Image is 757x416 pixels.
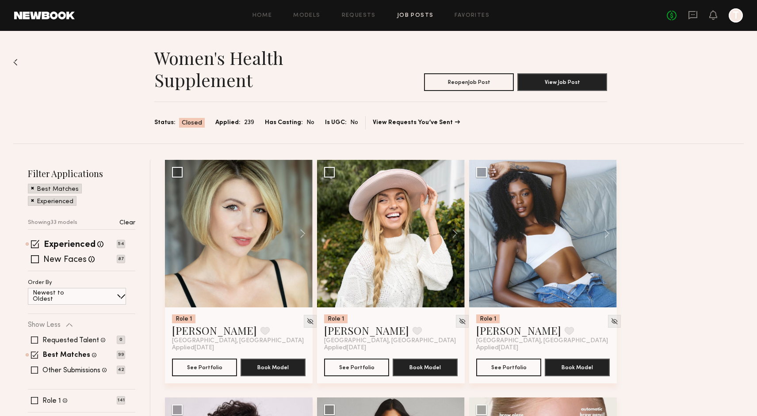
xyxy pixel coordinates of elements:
span: [GEOGRAPHIC_DATA], [GEOGRAPHIC_DATA] [476,337,608,344]
div: Applied [DATE] [476,344,610,352]
h1: Women's Health Supplement [154,47,381,91]
label: Experienced [44,241,96,250]
p: 87 [117,255,125,263]
p: Order By [28,280,52,286]
a: [PERSON_NAME] [476,323,561,337]
img: Unhide Model [611,318,618,325]
p: Showing 33 models [28,220,77,226]
div: Role 1 [324,314,348,323]
span: No [306,118,314,128]
label: Role 1 [42,397,61,405]
span: 239 [244,118,254,128]
span: Closed [182,119,202,128]
img: Unhide Model [459,318,466,325]
span: Is UGC: [325,118,347,128]
p: 42 [117,366,125,374]
button: See Portfolio [172,359,237,376]
span: Applied: [215,118,241,128]
img: Back to previous page [13,59,18,66]
button: Book Model [545,359,610,376]
img: Unhide Model [306,318,314,325]
a: Models [293,13,320,19]
p: Show Less [28,321,61,329]
div: Applied [DATE] [172,344,306,352]
a: Book Model [545,363,610,371]
button: View Job Post [517,73,607,91]
div: Applied [DATE] [324,344,458,352]
p: Clear [119,220,135,226]
a: T [729,8,743,23]
label: New Faces [43,256,87,265]
button: Book Model [393,359,458,376]
p: Best Matches [37,186,79,193]
a: Home [252,13,272,19]
p: 0 [117,336,125,344]
span: Status: [154,118,176,128]
p: 54 [117,240,125,248]
button: Book Model [241,359,306,376]
div: Role 1 [476,314,500,323]
a: Book Model [393,363,458,371]
a: View Requests You’ve Sent [373,120,460,126]
a: Job Posts [397,13,434,19]
span: No [350,118,358,128]
p: 99 [117,351,125,359]
p: 141 [117,396,125,405]
p: Experienced [37,199,73,205]
p: Newest to Oldest [33,290,85,303]
a: [PERSON_NAME] [172,323,257,337]
label: Other Submissions [42,367,100,374]
button: See Portfolio [324,359,389,376]
span: [GEOGRAPHIC_DATA], [GEOGRAPHIC_DATA] [324,337,456,344]
a: Favorites [455,13,489,19]
div: Role 1 [172,314,195,323]
button: See Portfolio [476,359,541,376]
label: Best Matches [43,352,90,359]
a: Requests [342,13,376,19]
a: Book Model [241,363,306,371]
label: Requested Talent [42,337,99,344]
button: ReopenJob Post [424,73,514,91]
span: [GEOGRAPHIC_DATA], [GEOGRAPHIC_DATA] [172,337,304,344]
h2: Filter Applications [28,167,135,179]
a: [PERSON_NAME] [324,323,409,337]
span: Has Casting: [265,118,303,128]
